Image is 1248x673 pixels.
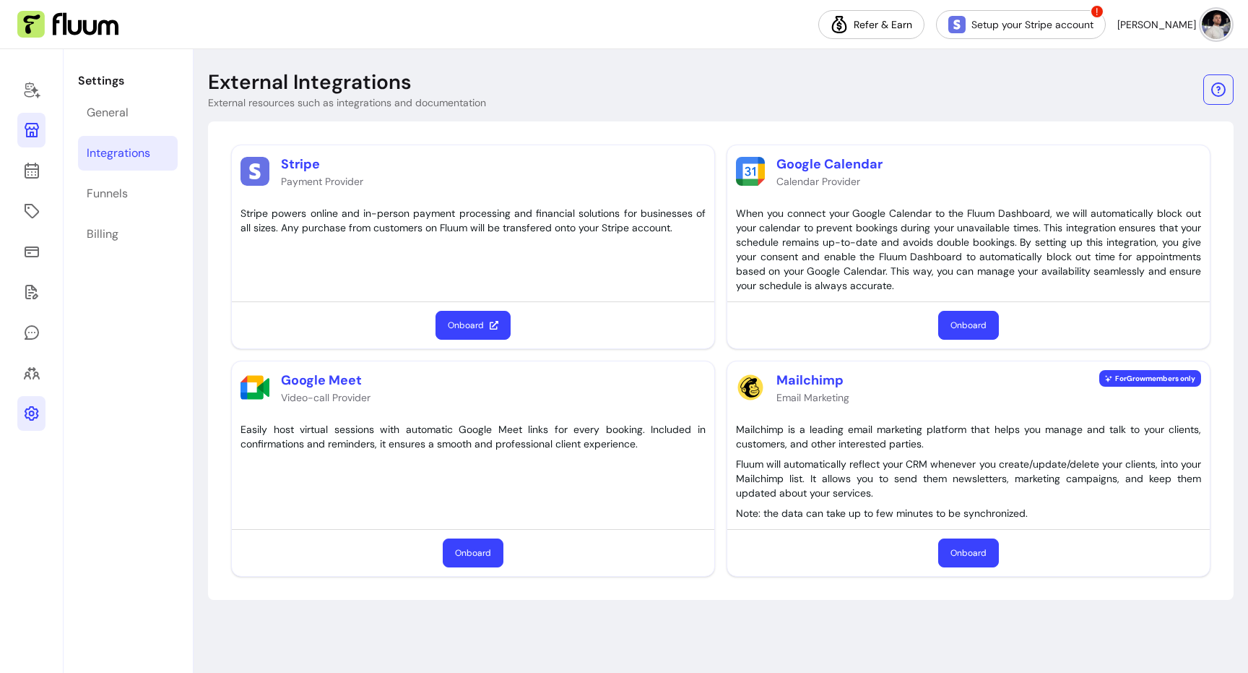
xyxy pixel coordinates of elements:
p: Email Marketing [776,390,849,405]
p: External resources such as integrations and documentation [208,95,486,110]
a: Refer & Earn [818,10,924,39]
a: Storefront [17,113,45,147]
a: Forms [17,275,45,309]
img: avatar [1202,10,1231,39]
a: Sales [17,234,45,269]
div: Easily host virtual sessions with automatic Google Meet links for every booking. Included in conf... [240,422,706,451]
a: Billing [78,217,178,252]
p: Payment Provider [281,174,363,189]
p: Note: the data can take up to few minutes to be synchronized. [736,506,1201,520]
button: Onboard [938,311,999,340]
a: Clients [17,356,45,390]
p: Google Meet [281,370,370,390]
img: Mailchimp logo [736,373,765,402]
a: Integrations [78,136,178,171]
p: Settings [78,72,178,90]
p: Google Calendar [776,154,883,174]
p: Calendar Provider [776,174,883,189]
p: Video-call Provider [281,390,370,405]
div: Billing [87,226,118,243]
div: Funnels [87,185,128,202]
button: Onboard [938,539,999,567]
img: Fluum Logo [17,11,118,38]
button: Onboard [443,539,503,567]
span: ! [1090,4,1104,19]
a: Calendar [17,153,45,188]
div: Integrations [87,145,150,162]
a: General [78,95,178,130]
a: Home [17,72,45,107]
span: For Grow members only [1099,370,1201,387]
div: Stripe powers online and in-person payment processing and financial solutions for businesses of a... [240,206,706,235]
a: Setup your Stripe account [936,10,1106,39]
a: Offerings [17,194,45,228]
a: My Messages [17,315,45,350]
div: General [87,104,129,121]
p: Stripe [281,154,363,174]
p: Mailchimp [776,370,849,390]
img: Stripe logo [240,157,269,186]
p: Fluum will automatically reflect your CRM whenever you create/update/delete your clients, into yo... [736,457,1201,500]
img: Stripe Icon [948,16,966,33]
a: Funnels [78,176,178,211]
p: Mailchimp is a leading email marketing platform that helps you manage and talk to your clients, c... [736,422,1201,451]
span: [PERSON_NAME] [1117,17,1196,32]
div: When you connect your Google Calendar to the Fluum Dashboard, we will automatically block out you... [736,206,1201,293]
img: Google Calendar logo [736,157,765,186]
a: Settings [17,396,45,431]
button: Onboard [435,311,511,340]
button: avatar[PERSON_NAME] [1117,10,1231,39]
img: Google Meet logo [240,373,269,402]
p: External Integrations [208,69,412,95]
